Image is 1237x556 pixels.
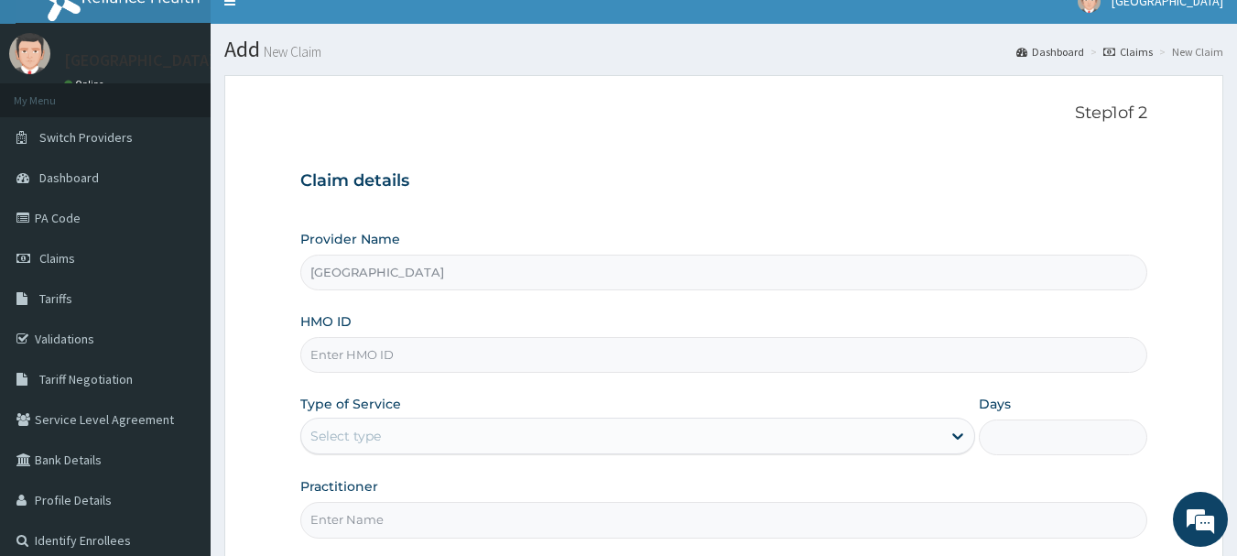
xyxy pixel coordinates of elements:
[39,250,75,267] span: Claims
[310,427,381,445] div: Select type
[39,169,99,186] span: Dashboard
[64,78,108,91] a: Online
[300,395,401,413] label: Type of Service
[300,337,1148,373] input: Enter HMO ID
[64,52,215,69] p: [GEOGRAPHIC_DATA]
[300,230,400,248] label: Provider Name
[1016,44,1084,60] a: Dashboard
[300,502,1148,538] input: Enter Name
[39,129,133,146] span: Switch Providers
[300,477,378,496] label: Practitioner
[260,45,321,59] small: New Claim
[39,371,133,387] span: Tariff Negotiation
[979,395,1011,413] label: Days
[1103,44,1153,60] a: Claims
[39,290,72,307] span: Tariffs
[300,104,1148,124] p: Step 1 of 2
[1155,44,1223,60] li: New Claim
[9,33,50,74] img: User Image
[224,38,1223,61] h1: Add
[300,312,352,331] label: HMO ID
[300,171,1148,191] h3: Claim details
